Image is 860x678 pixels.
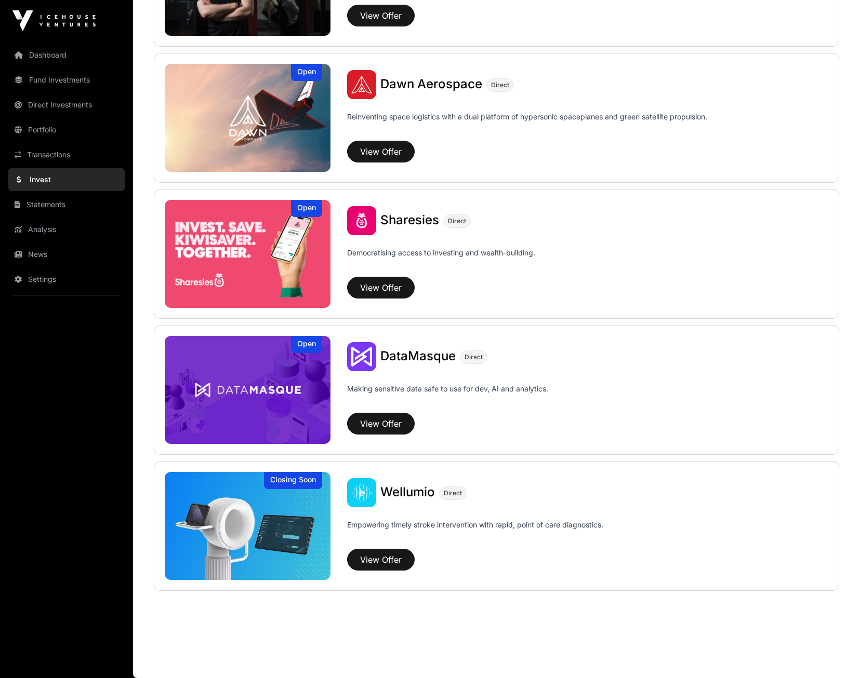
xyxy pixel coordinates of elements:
a: Dawn Aerospace [380,78,482,91]
span: Direct [491,81,509,89]
p: Reinventing space logistics with a dual platform of hypersonic spaceplanes and green satellite pr... [347,112,707,137]
span: Wellumio [380,484,435,499]
span: Direct [444,489,462,497]
p: Making sensitive data safe to use for dev, AI and analytics. [347,384,548,409]
div: Open [291,336,322,353]
img: Wellumio [165,472,330,580]
button: View Offer [347,549,415,571]
img: DataMasque [165,336,330,444]
a: DataMasque [380,350,456,363]
span: Direct [465,353,483,361]
a: Dashboard [8,44,125,66]
span: Sharesies [380,212,439,227]
p: Empowering timely stroke intervention with rapid, point of care diagnostics. [347,520,603,545]
img: DataMasque [347,342,376,371]
a: Fund Investments [8,69,125,91]
a: News [8,243,125,266]
img: Dawn Aerospace [165,64,330,172]
div: Open [291,200,322,217]
button: View Offer [347,5,415,26]
a: DataMasqueOpen [165,336,330,444]
a: WellumioClosing Soon [165,472,330,580]
a: Invest [8,168,125,191]
img: Sharesies [347,206,376,235]
span: Direct [448,217,466,225]
button: View Offer [347,413,415,435]
img: Icehouse Ventures Logo [12,10,96,31]
p: Democratising access to investing and wealth-building. [347,248,535,273]
div: Open [291,64,322,81]
span: DataMasque [380,348,456,363]
a: Wellumio [380,486,435,499]
a: Analysis [8,218,125,241]
iframe: Chat Widget [808,628,860,678]
button: View Offer [347,141,415,162]
a: Transactions [8,143,125,166]
button: View Offer [347,277,415,299]
a: Direct Investments [8,93,125,116]
a: Sharesies [380,214,439,227]
a: Dawn AerospaceOpen [165,64,330,172]
span: Dawn Aerospace [380,76,482,91]
a: SharesiesOpen [165,200,330,308]
a: Statements [8,193,125,216]
img: Dawn Aerospace [347,70,376,99]
img: Wellumio [347,478,376,507]
div: Closing Soon [264,472,322,489]
a: Portfolio [8,118,125,141]
a: Settings [8,268,125,291]
img: Sharesies [165,200,330,308]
